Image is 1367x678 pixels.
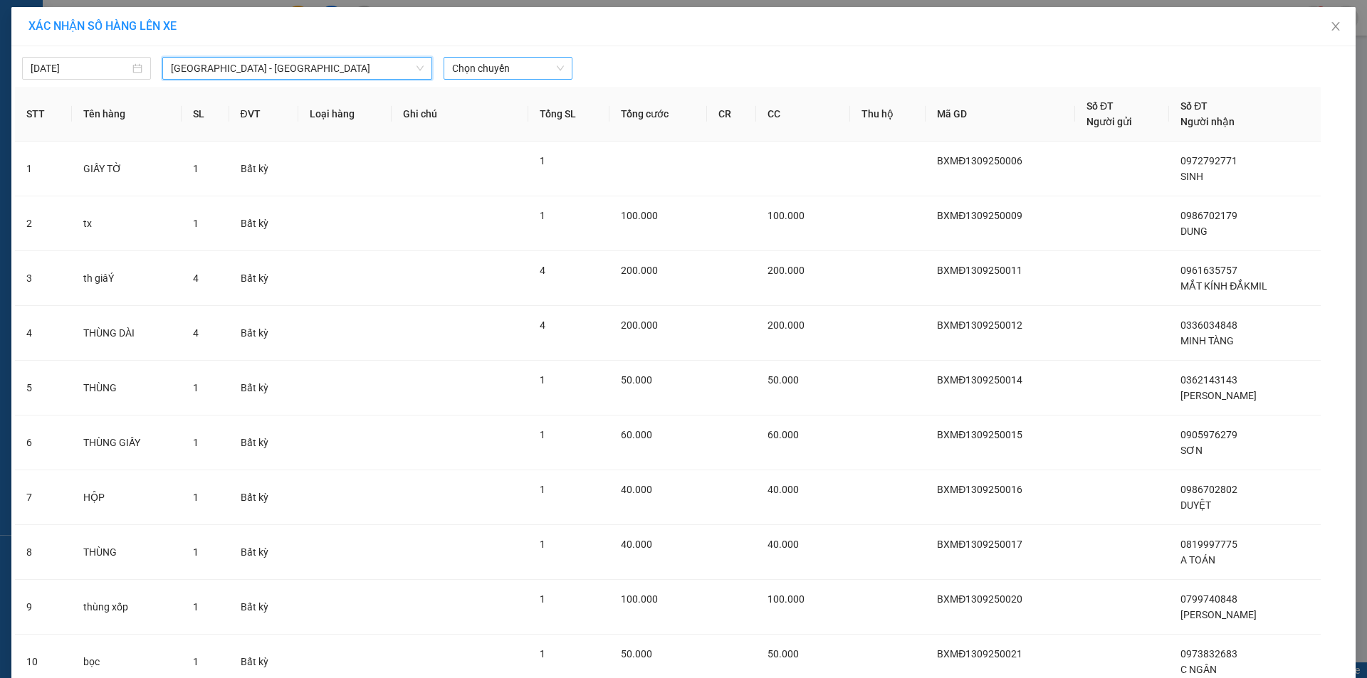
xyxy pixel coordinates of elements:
span: [PERSON_NAME] [1180,609,1257,620]
span: 0362143143 [1180,374,1237,386]
td: GIẤY TỜ [72,142,182,196]
td: 4 [15,306,72,361]
td: Bất kỳ [229,251,299,306]
th: Thu hộ [850,87,926,142]
span: XÁC NHẬN SỐ HÀNG LÊN XE [28,19,177,33]
span: BXMĐ1309250006 [937,155,1022,166]
td: th giâÝ [72,251,182,306]
span: BXMĐ1309250011 [937,265,1022,276]
input: 13/09/2025 [31,60,130,76]
span: 4 [540,265,545,276]
span: 1 [193,546,199,558]
td: 7 [15,470,72,525]
th: Mã GD [926,87,1075,142]
span: BXMĐ1309250012 [937,319,1022,331]
th: STT [15,87,72,142]
span: 60.000 [768,429,799,440]
td: 2 [15,196,72,251]
span: 1 [540,484,545,495]
span: SINH [1180,171,1203,182]
span: 200.000 [621,319,658,331]
span: 50.000 [621,374,652,386]
span: Chọn chuyến [452,58,564,79]
span: MẮT KÍNH ĐẮKMIL [1180,280,1267,292]
th: Tên hàng [72,87,182,142]
span: 100.000 [621,210,658,221]
span: 0973832683 [1180,648,1237,660]
th: SL [182,87,229,142]
span: down [416,64,424,73]
td: 1 [15,142,72,196]
span: 100.000 [621,593,658,605]
td: 8 [15,525,72,580]
span: 4 [540,319,545,331]
span: BXMĐ1309250009 [937,210,1022,221]
td: Bất kỳ [229,306,299,361]
span: 1 [193,656,199,667]
th: Tổng cước [609,87,706,142]
span: 0972792771 [1180,155,1237,166]
span: 1 [540,593,545,605]
span: Sài Gòn - Đắk Nông [171,58,424,79]
span: 200.000 [768,319,805,331]
span: 200.000 [621,265,658,276]
span: Người nhận [1180,116,1235,127]
span: [PERSON_NAME] [1180,390,1257,401]
td: Bất kỳ [229,196,299,251]
span: DĐ: [167,89,187,104]
div: Dãy 4-B15 bến xe [GEOGRAPHIC_DATA] [12,12,157,46]
td: Bất kỳ [229,415,299,470]
th: ĐVT [229,87,299,142]
span: 60.000 [621,429,652,440]
span: 0799740848 [1180,593,1237,605]
span: Nhận: [167,12,201,27]
td: THÙNG GIẤY [72,415,182,470]
button: Close [1316,7,1356,47]
td: 9 [15,580,72,635]
th: Loại hàng [298,87,392,142]
td: 5 [15,361,72,415]
span: 1 [540,429,545,440]
span: 0986702802 [1180,484,1237,495]
td: 6 [15,415,72,470]
span: 40.000 [621,539,652,550]
span: Số ĐT [1086,100,1114,112]
span: 1 [193,492,199,503]
td: tx [72,196,182,251]
td: THÙNG [72,361,182,415]
span: BXMĐ1309250015 [937,429,1022,440]
span: Người gửi [1086,116,1132,127]
span: 4 [193,327,199,339]
span: 0961635757 [1180,265,1237,276]
span: 200.000 [768,265,805,276]
td: Bất kỳ [229,361,299,415]
td: HỘP [72,470,182,525]
span: SƠN [1180,445,1203,456]
span: 1 [193,218,199,229]
span: 40.000 [768,484,799,495]
span: 1 [193,163,199,174]
span: 0336034848 [1180,319,1237,331]
span: 1 [540,155,545,166]
span: 1 [193,382,199,393]
span: ĐẮK WIL [187,81,273,106]
span: 0819997775 [1180,539,1237,550]
span: Số ĐT [1180,100,1208,112]
span: 40.000 [621,484,652,495]
span: A TOÁN [1180,554,1215,566]
span: BXMĐ1309250021 [937,648,1022,660]
span: BXMĐ1309250016 [937,484,1022,495]
span: C NGÂN [1180,664,1217,675]
span: BXMĐ1309250014 [937,374,1022,386]
span: 0905976279 [1180,429,1237,440]
td: Bất kỳ [229,470,299,525]
span: 50.000 [768,374,799,386]
td: Bất kỳ [229,580,299,635]
span: 100.000 [768,210,805,221]
span: BXMĐ1309250017 [937,539,1022,550]
span: MINH TÀNG [1180,335,1234,346]
span: DUYỆT [1180,499,1211,511]
span: 50.000 [621,648,652,660]
span: 1 [540,539,545,550]
div: 0377878771 [167,61,281,81]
